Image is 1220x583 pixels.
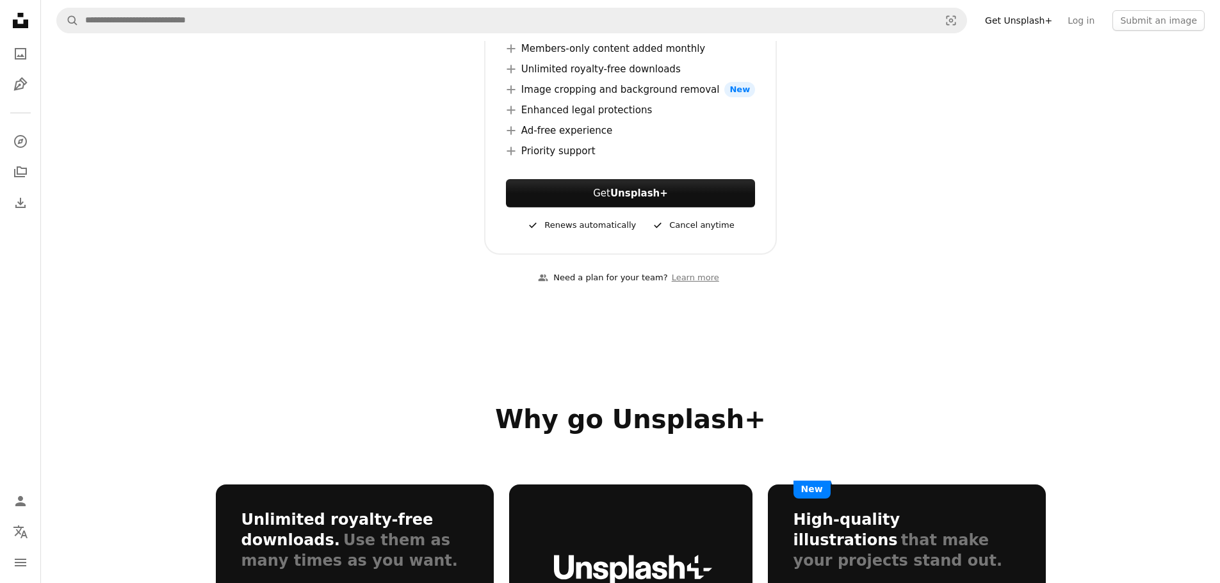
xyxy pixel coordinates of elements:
[57,8,79,33] button: Search Unsplash
[8,488,33,514] a: Log in / Sign up
[977,10,1060,31] a: Get Unsplash+
[8,8,33,36] a: Home — Unsplash
[56,8,967,33] form: Find visuals sitewide
[1112,10,1205,31] button: Submit an image
[793,481,831,499] span: New
[506,61,755,77] li: Unlimited royalty-free downloads
[8,129,33,154] a: Explore
[651,218,734,233] div: Cancel anytime
[506,179,755,207] button: GetUnsplash+
[724,82,755,97] span: New
[668,268,723,289] a: Learn more
[793,511,900,549] h3: High-quality illustrations
[506,123,755,138] li: Ad-free experience
[8,519,33,545] button: Language
[538,271,667,285] div: Need a plan for your team?
[936,8,966,33] button: Visual search
[216,404,1046,435] h2: Why go Unsplash+
[8,190,33,216] a: Download History
[506,143,755,159] li: Priority support
[241,531,458,570] span: Use them as many times as you want.
[241,511,434,549] h3: Unlimited royalty-free downloads.
[506,102,755,118] li: Enhanced legal protections
[1060,10,1102,31] a: Log in
[8,159,33,185] a: Collections
[8,72,33,97] a: Illustrations
[610,188,668,199] strong: Unsplash+
[506,82,755,97] li: Image cropping and background removal
[793,531,1003,570] span: that make your projects stand out.
[8,550,33,575] button: Menu
[526,218,636,233] div: Renews automatically
[8,41,33,67] a: Photos
[506,41,755,56] li: Members-only content added monthly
